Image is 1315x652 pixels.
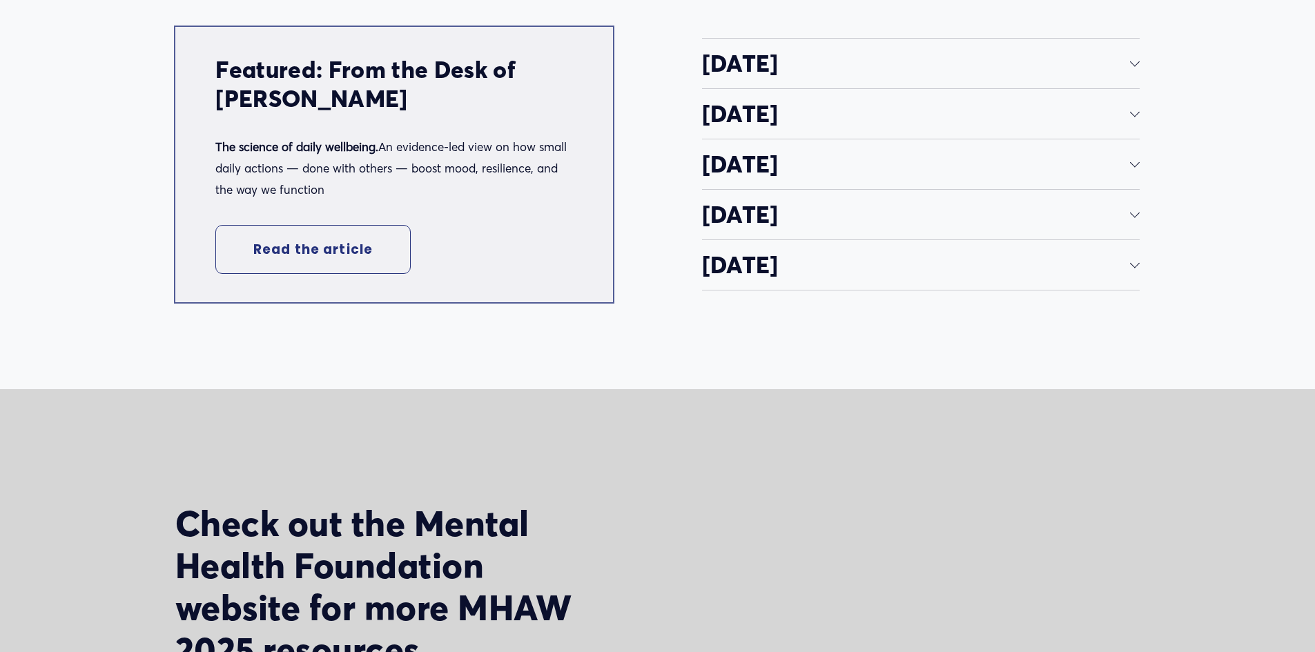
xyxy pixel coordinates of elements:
[215,139,378,154] strong: The science of daily wellbeing.
[215,137,572,200] p: An evidence‑led view on how small daily actions — done with others — boost mood, resilience, and ...
[702,250,1131,279] span: [DATE]
[702,39,1140,88] button: [DATE]
[215,225,411,274] a: Read the article
[702,89,1140,139] button: [DATE]
[702,240,1140,290] button: [DATE]
[702,150,1131,179] span: [DATE]
[702,139,1140,189] button: [DATE]
[702,99,1131,128] span: [DATE]
[702,190,1140,239] button: [DATE]
[702,49,1131,78] span: [DATE]
[215,55,572,114] h3: Featured: From the Desk of [PERSON_NAME]
[702,200,1131,229] span: [DATE]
